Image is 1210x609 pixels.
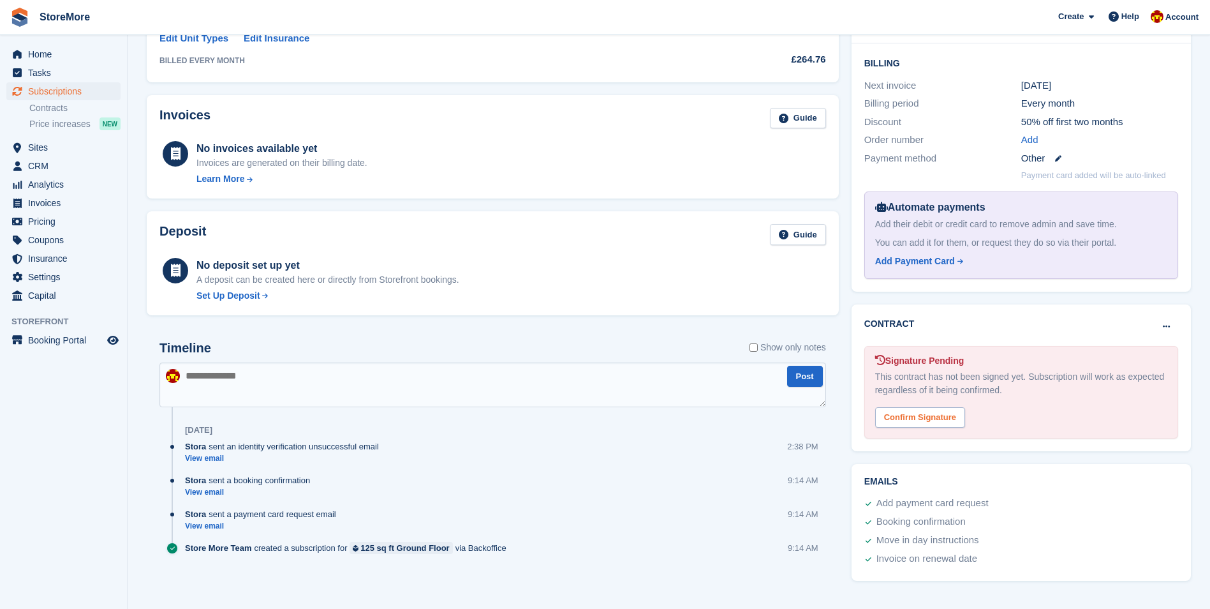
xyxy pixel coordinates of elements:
a: Price increases NEW [29,117,121,131]
div: 2:38 PM [787,440,818,453]
a: Learn More [196,172,367,186]
div: Invoices are generated on their billing date. [196,156,367,170]
div: Add payment card request [876,496,989,511]
a: View email [185,521,343,532]
a: StoreMore [34,6,95,27]
div: Signature Pending [875,354,1167,368]
input: Show only notes [749,341,758,354]
span: CRM [28,157,105,175]
span: Invoices [28,194,105,212]
a: View email [185,453,385,464]
div: BILLED EVERY MONTH [159,55,701,66]
div: sent a payment card request email [185,508,343,520]
div: 9:14 AM [788,508,818,520]
span: Tasks [28,64,105,82]
h2: Contract [864,317,915,331]
span: Sites [28,139,105,156]
div: created a subscription for via Backoffice [185,542,513,554]
span: Account [1165,11,1199,24]
a: menu [6,268,121,286]
label: Show only notes [749,341,826,354]
span: Capital [28,287,105,304]
img: stora-icon-8386f47178a22dfd0bd8f6a31ec36ba5ce8667c1dd55bd0f319d3a0aa187defe.svg [10,8,29,27]
a: menu [6,176,121,193]
div: Learn More [196,172,244,186]
div: No invoices available yet [196,141,367,156]
a: Add [1021,133,1038,147]
span: Stora [185,474,206,486]
h2: Invoices [159,108,210,129]
span: Store More Team [185,542,252,554]
a: menu [6,45,121,63]
a: menu [6,64,121,82]
a: menu [6,250,121,267]
a: menu [6,287,121,304]
img: Store More Team [1151,10,1163,23]
span: Stora [185,440,206,453]
div: Set Up Deposit [196,289,260,303]
div: Payment method [864,151,1021,166]
div: Add their debit or credit card to remove admin and save time. [875,218,1167,231]
div: Add Payment Card [875,255,955,268]
div: Confirm Signature [875,407,965,428]
a: menu [6,213,121,230]
a: Preview store [105,333,121,348]
h2: Emails [864,477,1178,487]
span: Create [1058,10,1084,23]
a: menu [6,331,121,349]
span: Price increases [29,118,91,130]
span: Pricing [28,213,105,230]
span: Booking Portal [28,331,105,349]
img: Store More Team [166,369,180,383]
div: 9:14 AM [788,474,818,486]
div: This contract has not been signed yet. Subscription will work as expected regardless of it being ... [875,370,1167,397]
div: Invoice on renewal date [876,552,977,567]
span: Coupons [28,231,105,249]
div: Every month [1021,96,1178,111]
a: menu [6,139,121,156]
a: Contracts [29,102,121,114]
span: Help [1121,10,1139,23]
a: Add Payment Card [875,255,1162,268]
div: 125 sq ft Ground Floor [360,542,449,554]
a: Guide [770,108,826,129]
div: sent a booking confirmation [185,474,316,486]
div: No deposit set up yet [196,258,459,273]
a: menu [6,231,121,249]
a: Guide [770,224,826,245]
button: Post [787,366,823,387]
span: Insurance [28,250,105,267]
h2: Billing [864,56,1178,69]
a: Edit Insurance [244,31,309,46]
div: Booking confirmation [876,515,966,530]
div: You can add it for them, or request they do so via their portal. [875,236,1167,250]
h2: Deposit [159,224,206,245]
div: Move in day instructions [876,533,979,548]
a: View email [185,487,316,498]
div: Next invoice [864,79,1021,93]
div: Discount [864,115,1021,130]
div: 9:14 AM [788,542,818,554]
a: 125 sq ft Ground Floor [350,542,452,554]
span: Stora [185,508,206,520]
p: A deposit can be created here or directly from Storefront bookings. [196,273,459,287]
a: Confirm Signature [875,404,965,415]
span: Subscriptions [28,82,105,100]
div: NEW [100,117,121,130]
span: Analytics [28,176,105,193]
h2: Timeline [159,341,211,356]
div: Automate payments [875,200,1167,215]
a: menu [6,82,121,100]
div: Other [1021,151,1178,166]
div: sent an identity verification unsuccessful email [185,440,385,453]
div: [DATE] [185,425,212,435]
span: Home [28,45,105,63]
p: Payment card added will be auto-linked [1021,169,1166,182]
div: Order number [864,133,1021,147]
span: Storefront [11,315,127,328]
span: Settings [28,268,105,286]
div: [DATE] [1021,79,1178,93]
a: Set Up Deposit [196,289,459,303]
div: £264.76 [701,52,826,67]
a: menu [6,157,121,175]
